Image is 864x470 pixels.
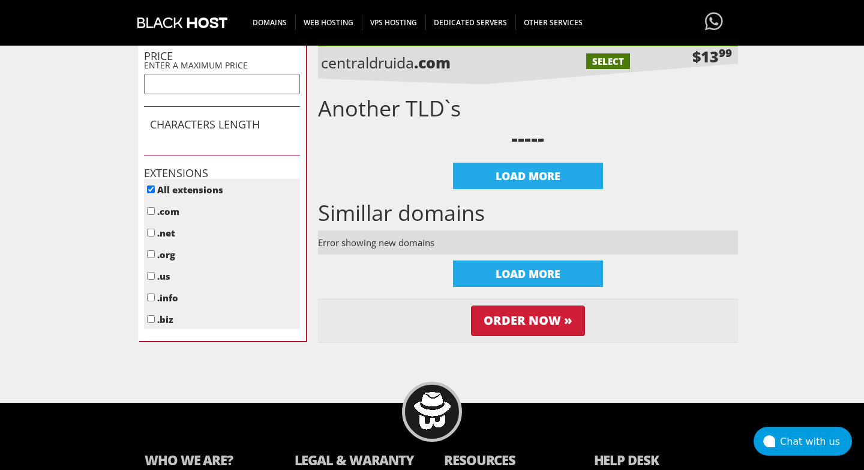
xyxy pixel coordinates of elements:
[157,249,175,261] label: .org
[157,184,223,196] label: All extensions
[321,52,531,73] p: centraldruida
[144,59,300,71] p: ENTER A MAXIMUM PRICE
[318,230,738,255] li: Error showing new domains
[586,53,630,69] label: SELECT
[144,50,300,62] h1: PRICE
[692,46,732,67] div: $13
[719,45,732,60] sup: 99
[157,313,173,325] label: .biz
[413,392,451,430] img: BlackHOST mascont, Blacky.
[754,427,852,456] button: Chat with us
[425,15,516,30] span: DEDICATED SERVERS
[414,52,451,73] b: .com
[244,15,296,30] span: DOMAINS
[157,270,170,282] label: .us
[362,15,426,30] span: VPS HOSTING
[780,436,852,447] div: Chat with us
[157,205,179,217] label: .com
[157,292,178,304] label: .info
[318,201,738,225] h1: Simillar domains
[157,227,175,239] label: .net
[453,261,603,287] div: LOAD MORE
[150,119,294,131] h1: CHARACTERS LENGTH
[144,167,300,179] h1: EXTENSIONS
[295,15,362,30] span: WEB HOSTING
[515,15,591,30] span: OTHER SERVICES
[471,306,585,336] input: Order Now »
[318,97,738,121] h1: Another TLD`s
[453,163,603,189] div: LOAD MORE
